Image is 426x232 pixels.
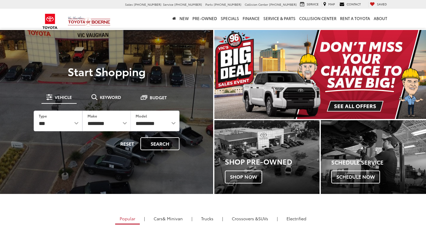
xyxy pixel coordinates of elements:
p: Start Shopping [25,65,188,77]
a: Service & Parts: Opens in a new tab [262,9,297,28]
button: Search [140,137,179,150]
a: Service [299,2,320,7]
a: Pre-Owned [191,9,219,28]
a: SUVs [227,213,273,224]
a: Rent a Toyota [338,9,372,28]
span: Schedule Now [331,171,380,183]
img: Toyota [39,12,61,31]
a: My Saved Vehicles [368,2,388,7]
h4: Schedule Service [331,159,426,165]
span: Shop Now [225,171,262,183]
button: Reset [115,137,139,150]
span: Service [307,2,319,6]
span: Sales [125,2,133,7]
a: Home [170,9,178,28]
a: Electrified [282,213,311,224]
span: Collision Center [245,2,268,7]
a: Shop Pre-Owned Shop Now [214,120,320,194]
li: | [190,216,194,222]
div: Toyota [214,120,320,194]
img: Vic Vaughan Toyota of Boerne [68,16,111,27]
span: Service [163,2,173,7]
span: Contact [347,2,361,6]
a: Collision Center [297,9,338,28]
a: Specials [219,9,241,28]
a: Finance [241,9,262,28]
span: Budget [150,95,167,100]
a: Schedule Service Schedule Now [321,120,426,194]
li: | [143,216,146,222]
span: [PHONE_NUMBER] [174,2,202,7]
span: [PHONE_NUMBER] [214,2,241,7]
a: Trucks [197,213,218,224]
a: Contact [338,2,362,7]
label: Model [136,113,147,118]
a: Popular [115,213,140,225]
a: Map [322,2,336,7]
a: About [372,9,389,28]
div: Toyota [321,120,426,194]
li: | [275,216,279,222]
label: Type [39,113,47,118]
span: & Minivan [163,216,183,222]
span: Saved [377,2,387,6]
span: Map [328,2,335,6]
li: | [221,216,225,222]
span: Crossovers & [232,216,258,222]
span: Keyword [100,95,121,99]
span: [PHONE_NUMBER] [134,2,161,7]
label: Make [87,113,97,118]
span: Vehicle [55,95,72,99]
span: Parts [205,2,213,7]
a: Cars [149,213,187,224]
a: New [178,9,191,28]
h3: Shop Pre-Owned [225,157,320,165]
span: [PHONE_NUMBER] [269,2,297,7]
